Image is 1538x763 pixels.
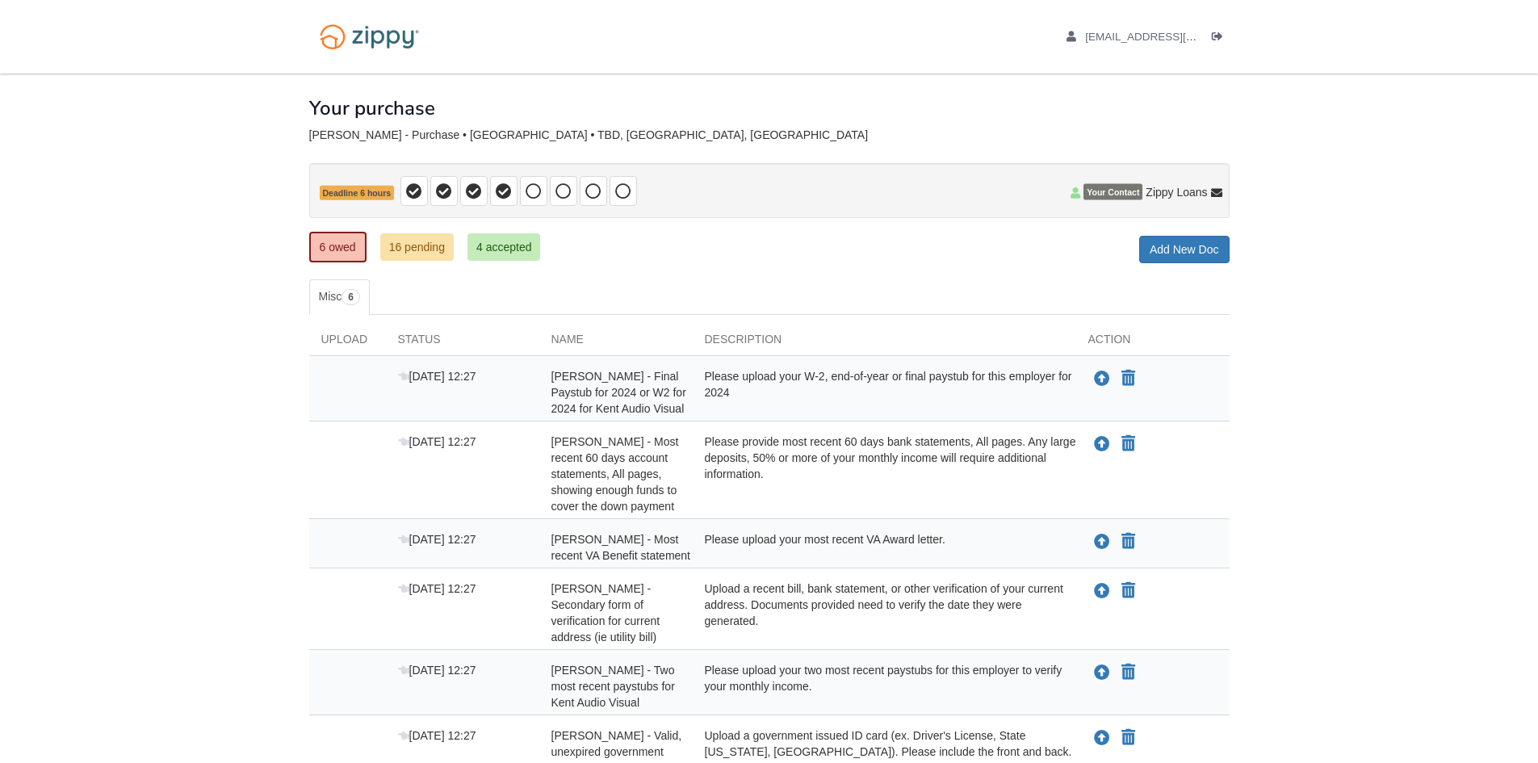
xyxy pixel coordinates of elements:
span: Deadline 6 hours [320,186,395,201]
a: 6 owed [309,232,367,262]
a: 16 pending [380,233,454,261]
span: [DATE] 12:27 [398,582,476,595]
span: [DATE] 12:27 [398,370,476,383]
a: edit profile [1067,31,1271,47]
img: Logo [309,16,430,57]
div: Please provide most recent 60 days bank statements, All pages. Any large deposits, 50% or more of... [693,434,1076,514]
span: [PERSON_NAME] - Secondary form of verification for current address (ie utility bill) [551,582,660,644]
div: Please upload your two most recent paystubs for this employer to verify your monthly income. [693,662,1076,711]
button: Upload Myranda Nevins - Two most recent paystubs for Kent Audio Visual [1092,662,1112,683]
button: Upload Myranda Nevins - Most recent 60 days account statements, All pages, showing enough funds t... [1092,434,1112,455]
button: Declare Myranda Nevins - Most recent 60 days account statements, All pages, showing enough funds ... [1120,434,1137,454]
div: Description [693,331,1076,355]
span: [PERSON_NAME] - Final Paystub for 2024 or W2 for 2024 for Kent Audio Visual [551,370,686,415]
div: Upload [309,331,386,355]
div: Please upload your most recent VA Award letter. [693,531,1076,564]
span: [PERSON_NAME] - Two most recent paystubs for Kent Audio Visual [551,664,675,709]
div: Status [386,331,539,355]
span: [DATE] 12:27 [398,729,476,742]
span: Zippy Loans [1146,184,1207,200]
span: myrandanevins@gmail.com [1085,31,1270,43]
button: Declare Myranda Nevins - Most recent VA Benefit statement not applicable [1120,532,1137,551]
button: Declare Myranda Nevins - Valid, unexpired government issued ID not applicable [1120,728,1137,748]
div: Name [539,331,693,355]
span: [PERSON_NAME] - Most recent 60 days account statements, All pages, showing enough funds to cover ... [551,435,679,513]
a: Misc [309,279,370,315]
a: 4 accepted [467,233,541,261]
span: [DATE] 12:27 [398,435,476,448]
button: Upload Myranda Nevins - Final Paystub for 2024 or W2 for 2024 for Kent Audio Visual [1092,368,1112,389]
a: Add New Doc [1139,236,1230,263]
button: Declare Myranda Nevins - Final Paystub for 2024 or W2 for 2024 for Kent Audio Visual not applicable [1120,369,1137,388]
button: Upload Myranda Nevins - Most recent VA Benefit statement [1092,531,1112,552]
div: Upload a recent bill, bank statement, or other verification of your current address. Documents pr... [693,581,1076,645]
button: Upload Myranda Nevins - Valid, unexpired government issued ID [1092,727,1112,748]
span: 6 [342,289,360,305]
div: Please upload your W-2, end-of-year or final paystub for this employer for 2024 [693,368,1076,417]
span: Your Contact [1083,184,1142,200]
div: Action [1076,331,1230,355]
button: Upload Myranda Nevins - Secondary form of verification for current address (ie utility bill) [1092,581,1112,602]
span: [DATE] 12:27 [398,664,476,677]
button: Declare Myranda Nevins - Two most recent paystubs for Kent Audio Visual not applicable [1120,663,1137,682]
button: Declare Myranda Nevins - Secondary form of verification for current address (ie utility bill) not... [1120,581,1137,601]
span: [PERSON_NAME] - Most recent VA Benefit statement [551,533,691,562]
h1: Your purchase [309,98,435,119]
span: [DATE] 12:27 [398,533,476,546]
div: [PERSON_NAME] - Purchase • [GEOGRAPHIC_DATA] • TBD, [GEOGRAPHIC_DATA], [GEOGRAPHIC_DATA] [309,128,1230,142]
a: Log out [1212,31,1230,47]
